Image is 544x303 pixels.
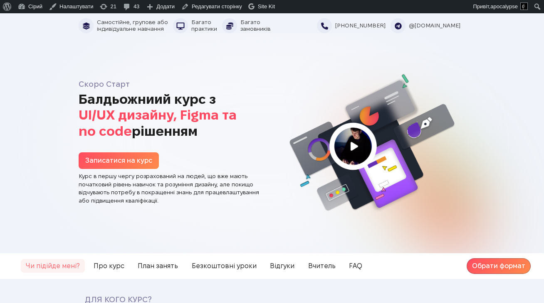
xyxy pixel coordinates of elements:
[344,259,367,273] span: FAQ
[391,18,465,33] li: @[DOMAIN_NAME]
[21,261,85,271] a: Чи підійде мені?
[258,3,275,10] span: Site Kit
[21,259,85,273] span: Чи підійде мені?
[317,18,391,33] li: [PHONE_NUMBER]
[222,18,275,33] li: Багато замовників
[79,108,237,138] mark: UI/UX дизайну, Figma та no code
[490,3,518,10] span: apocalypse
[187,261,262,271] a: Безкоштовні уроки
[187,259,262,273] span: Безкоштовні уроки
[133,259,183,273] span: План занять
[133,261,183,271] a: План занять
[79,80,265,88] h5: Скоро Старт
[79,18,173,33] li: Самостійне, групове або індивідуальне навчання
[265,259,299,273] span: Відгуки
[79,91,265,139] h1: Балдьожниий курс з рішенням
[303,261,341,271] a: Вчитель
[303,259,341,273] span: Вчитель
[79,172,265,205] p: Курс в першу чергу розрахований на людей, що вже мають початковий рівень навичок та розуміння диз...
[89,261,129,271] a: Про курс
[173,18,222,33] li: Багато практики
[344,261,367,271] a: FAQ
[89,259,129,273] span: Про курс
[79,152,159,169] a: Записатися на курс
[467,258,531,274] a: Обрати формат
[265,261,299,271] a: Відгуки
